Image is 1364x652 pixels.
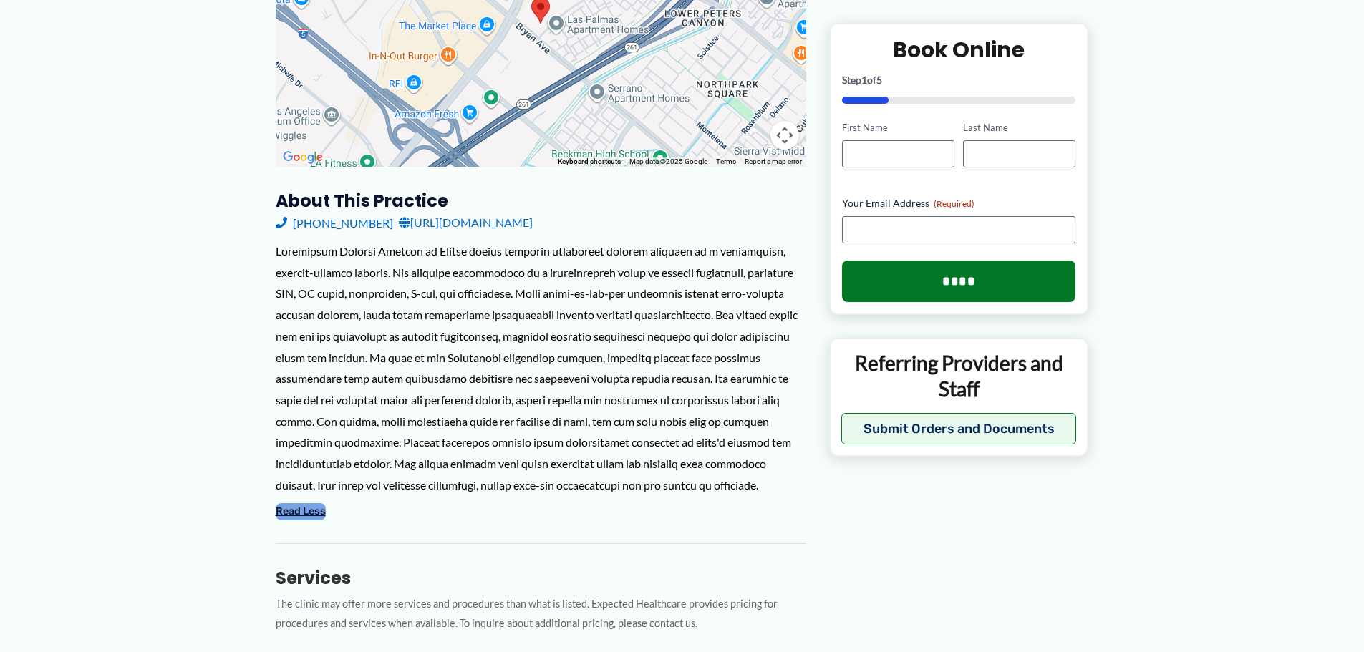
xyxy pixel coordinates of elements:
a: Open this area in Google Maps (opens a new window) [279,148,327,167]
a: Terms (opens in new tab) [716,157,736,165]
h3: About this practice [276,190,806,212]
h3: Services [276,567,806,589]
span: 1 [861,74,867,86]
p: Referring Providers and Staff [841,350,1077,402]
label: Last Name [963,121,1075,135]
span: (Required) [934,198,974,209]
button: Map camera controls [770,121,799,150]
p: Step of [842,75,1076,85]
a: [PHONE_NUMBER] [276,212,393,233]
span: Map data ©2025 Google [629,157,707,165]
p: The clinic may offer more services and procedures than what is listed. Expected Healthcare provid... [276,595,806,633]
label: First Name [842,121,954,135]
label: Your Email Address [842,196,1076,210]
button: Submit Orders and Documents [841,412,1077,444]
img: Google [279,148,327,167]
button: Keyboard shortcuts [558,157,621,167]
div: Loremipsum Dolorsi Ametcon ad Elitse doeius temporin utlaboreet dolorem aliquaen ad m veniamquisn... [276,240,806,495]
span: 5 [876,74,882,86]
a: Report a map error [745,157,802,165]
h2: Book Online [842,36,1076,64]
a: [URL][DOMAIN_NAME] [399,212,533,233]
button: Read Less [276,503,326,520]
